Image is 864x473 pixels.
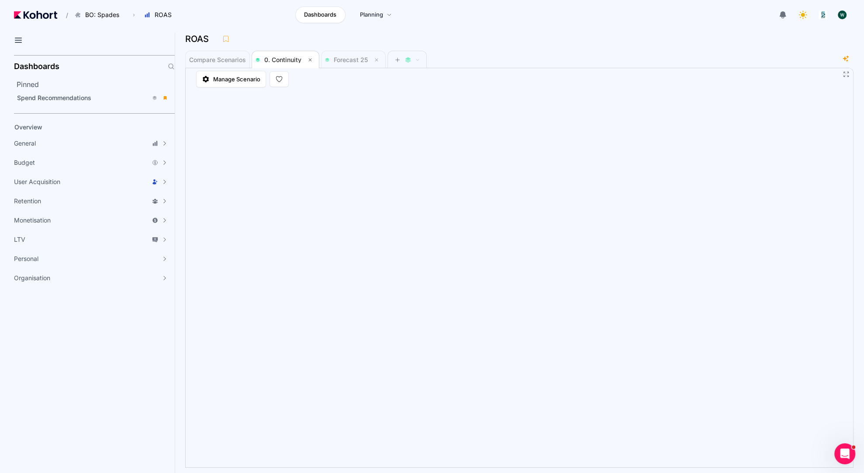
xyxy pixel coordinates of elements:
span: Forecast 25 [334,56,368,63]
span: LTV [14,235,25,244]
span: Overview [14,123,42,131]
span: User Acquisition [14,177,60,186]
span: Retention [14,197,41,205]
span: / [59,10,68,20]
a: Overview [11,121,160,134]
span: Manage Scenario [213,75,260,83]
a: Planning [351,7,401,23]
span: Spend Recommendations [17,94,91,101]
span: Planning [360,10,383,19]
span: BO: Spades [85,10,119,19]
span: 0. Continuity [264,56,301,63]
iframe: Intercom live chat [834,443,855,464]
img: Kohort logo [14,11,57,19]
span: › [131,11,137,18]
span: Organisation [14,274,50,282]
button: Fullscreen [843,71,850,78]
span: General [14,139,36,148]
a: Manage Scenario [196,71,266,87]
button: BO: Spades [70,7,128,22]
h2: Dashboards [14,63,59,70]
span: Compare Scenarios [189,57,246,63]
button: ROAS [139,7,181,22]
span: Monetisation [14,216,51,225]
h3: ROAS [185,35,214,43]
span: ROAS [155,10,172,19]
img: logo_logo_images_1_20240607072359498299_20240828135028712857.jpeg [819,10,827,19]
span: Dashboards [304,10,336,19]
span: Personal [14,254,38,263]
span: Budget [14,158,35,167]
a: Dashboards [295,7,346,23]
a: Spend Recommendations [14,91,172,104]
h2: Pinned [17,79,175,90]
